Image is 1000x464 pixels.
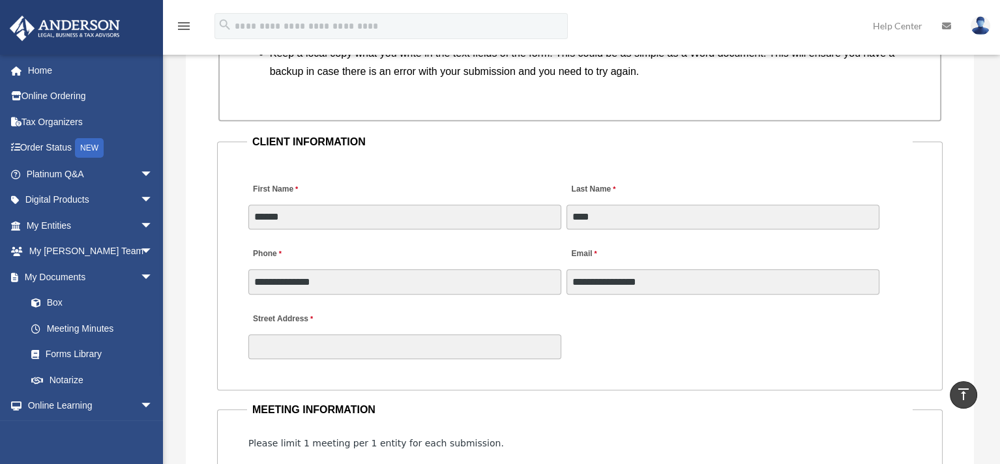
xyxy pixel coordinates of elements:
a: Box [18,290,173,316]
span: Please limit 1 meeting per 1 entity for each submission. [248,438,504,448]
i: search [218,18,232,32]
a: My Documentsarrow_drop_down [9,264,173,290]
i: menu [176,18,192,34]
div: NEW [75,138,104,158]
a: Order StatusNEW [9,135,173,162]
label: Email [566,246,600,263]
label: Street Address [248,311,372,328]
img: Anderson Advisors Platinum Portal [6,16,124,41]
img: User Pic [971,16,990,35]
label: Last Name [566,181,619,198]
span: arrow_drop_down [140,264,166,291]
a: Tax Organizers [9,109,173,135]
a: Home [9,57,173,83]
span: arrow_drop_down [140,239,166,265]
span: arrow_drop_down [140,161,166,188]
a: vertical_align_top [950,381,977,409]
a: Online Ordering [9,83,173,109]
span: arrow_drop_down [140,418,166,445]
a: Online Learningarrow_drop_down [9,393,173,419]
legend: CLIENT INFORMATION [247,133,913,151]
span: arrow_drop_down [140,393,166,420]
legend: MEETING INFORMATION [247,401,913,419]
a: Platinum Q&Aarrow_drop_down [9,161,173,187]
label: Phone [248,246,285,263]
i: vertical_align_top [956,386,971,402]
span: arrow_drop_down [140,212,166,239]
a: menu [176,23,192,34]
a: My [PERSON_NAME] Teamarrow_drop_down [9,239,173,265]
a: Meeting Minutes [18,315,166,341]
a: My Entitiesarrow_drop_down [9,212,173,239]
label: First Name [248,181,301,198]
a: Billingarrow_drop_down [9,418,173,444]
span: arrow_drop_down [140,187,166,214]
li: Keep a local copy what you write in the text fields of the form. This could be as simple as a Wor... [270,44,901,81]
a: Digital Productsarrow_drop_down [9,187,173,213]
a: Forms Library [18,341,173,368]
a: Notarize [18,367,173,393]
